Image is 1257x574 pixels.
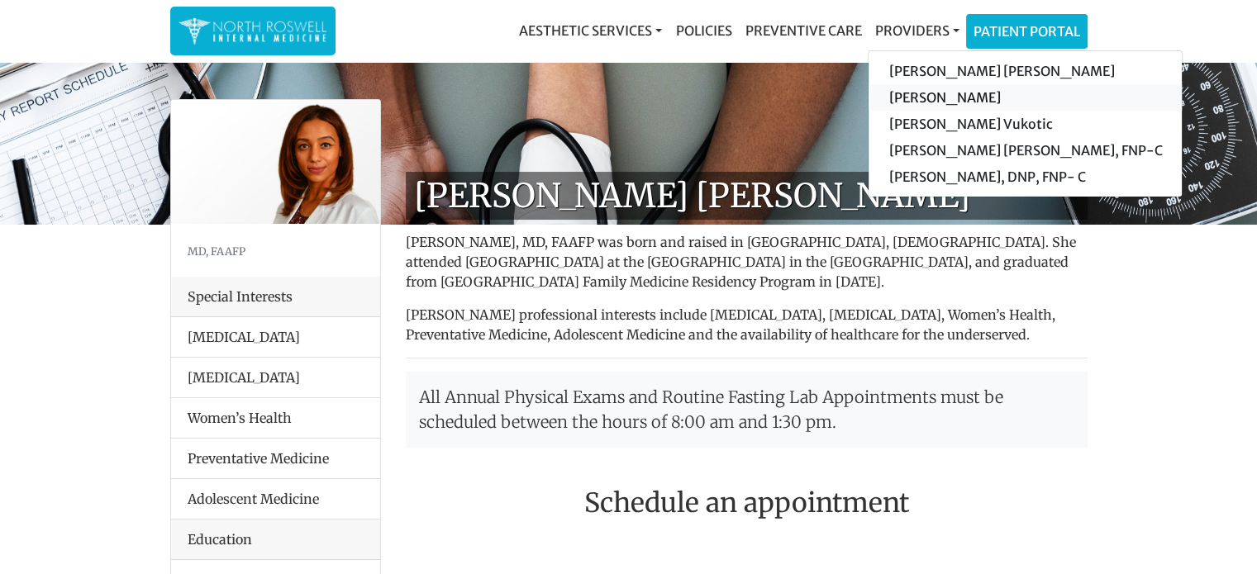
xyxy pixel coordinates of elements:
[868,14,965,47] a: Providers
[669,14,738,47] a: Policies
[406,372,1088,448] p: All Annual Physical Exams and Routine Fasting Lab Appointments must be scheduled between the hour...
[171,100,380,224] img: Dr. Farah Mubarak Ali MD, FAAFP
[869,164,1182,190] a: [PERSON_NAME], DNP, FNP- C
[869,137,1182,164] a: [PERSON_NAME] [PERSON_NAME], FNP-C
[171,438,380,479] li: Preventative Medicine
[171,519,380,560] div: Education
[188,244,245,258] small: MD, FAAFP
[171,478,380,519] li: Adolescent Medicine
[738,14,868,47] a: Preventive Care
[869,58,1182,84] a: [PERSON_NAME] [PERSON_NAME]
[171,277,380,317] div: Special Interests
[171,357,380,398] li: [MEDICAL_DATA]
[406,305,1088,344] p: [PERSON_NAME] professional interests include [MEDICAL_DATA], [MEDICAL_DATA], Women’s Health, Prev...
[406,232,1088,292] p: [PERSON_NAME], MD, FAAFP was born and raised in [GEOGRAPHIC_DATA], [DEMOGRAPHIC_DATA]. She attend...
[406,172,1088,220] h1: [PERSON_NAME] [PERSON_NAME]
[869,84,1182,111] a: [PERSON_NAME]
[179,15,327,47] img: North Roswell Internal Medicine
[869,111,1182,137] a: [PERSON_NAME] Vukotic
[171,397,380,439] li: Women’s Health
[512,14,669,47] a: Aesthetic Services
[967,15,1087,48] a: Patient Portal
[171,317,380,358] li: [MEDICAL_DATA]
[406,487,1088,519] h2: Schedule an appointment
